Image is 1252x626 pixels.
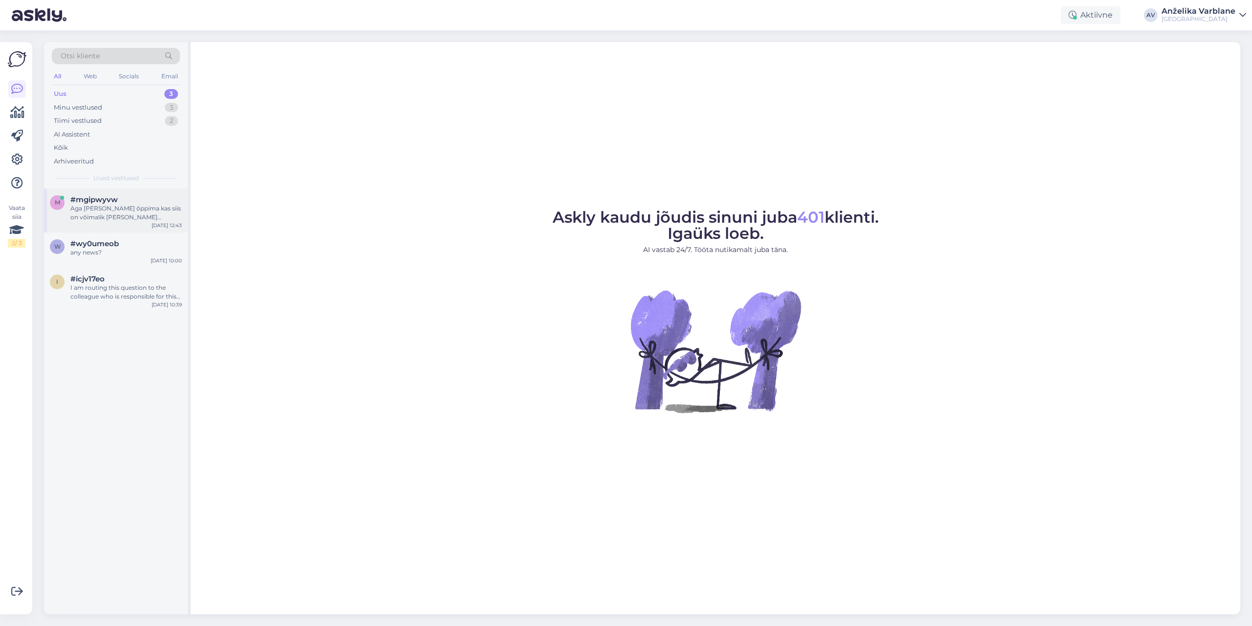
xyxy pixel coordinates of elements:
[8,50,26,69] img: Askly Logo
[54,103,102,113] div: Minu vestlused
[165,116,178,126] div: 2
[1162,15,1235,23] div: [GEOGRAPHIC_DATA]
[70,195,118,204] span: #mgipwyvw
[54,116,102,126] div: Tiimi vestlused
[54,157,94,166] div: Arhiveeritud
[797,208,825,227] span: 401
[54,243,61,250] span: w
[159,70,180,83] div: Email
[55,199,60,206] span: m
[8,239,25,248] div: 2 / 3
[70,204,182,222] div: Aga [PERSON_NAME] õppima kas siis on võimalik [PERSON_NAME] sisearhotektuuri disainima?
[54,143,68,153] div: Kõik
[627,263,804,439] img: No Chat active
[8,204,25,248] div: Vaata siia
[70,248,182,257] div: any news?
[54,89,67,99] div: Uus
[165,103,178,113] div: 3
[52,70,63,83] div: All
[553,245,879,255] p: AI vastab 24/7. Tööta nutikamalt juba täna.
[553,208,879,243] span: Askly kaudu jõudis sinuni juba klienti. Igaüks loeb.
[70,275,105,283] span: #icjv17eo
[1162,7,1246,23] a: Anželika Varblane[GEOGRAPHIC_DATA]
[151,257,182,264] div: [DATE] 10:00
[152,301,182,308] div: [DATE] 10:39
[164,89,178,99] div: 3
[152,222,182,229] div: [DATE] 12:43
[61,51,100,61] span: Otsi kliente
[70,283,182,301] div: I am routing this question to the colleague who is responsible for this topic. The reply might ta...
[82,70,99,83] div: Web
[54,130,90,139] div: AI Assistent
[1162,7,1235,15] div: Anželika Varblane
[1061,6,1120,24] div: Aktiivne
[56,278,58,285] span: i
[70,239,119,248] span: #wy0umeob
[93,174,139,183] span: Uued vestlused
[1144,8,1158,22] div: AV
[117,70,141,83] div: Socials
